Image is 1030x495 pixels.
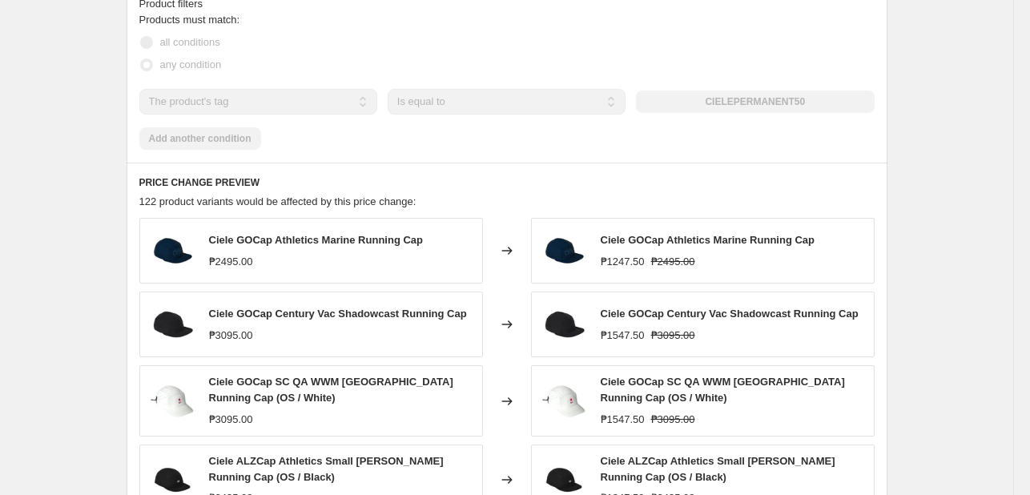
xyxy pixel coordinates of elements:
[139,14,240,26] span: Products must match:
[209,376,453,404] span: Ciele GOCap SC QA WWM [GEOGRAPHIC_DATA] Running Cap (OS / White)
[601,455,835,483] span: Ciele ALZCap Athletics Small [PERSON_NAME] Running Cap (OS / Black)
[651,254,695,270] strike: ₱2495.00
[139,195,416,207] span: 122 product variants would be affected by this price change:
[209,455,444,483] span: Ciele ALZCap Athletics Small [PERSON_NAME] Running Cap (OS / Black)
[209,234,424,246] span: Ciele GOCap Athletics Marine Running Cap
[148,377,196,425] img: 440991-3_80x.jpg
[160,36,220,48] span: all conditions
[601,412,645,428] div: ₱1547.50
[651,328,695,344] strike: ₱3095.00
[540,377,588,425] img: 440991-3_80x.jpg
[139,176,875,189] h6: PRICE CHANGE PREVIEW
[209,328,253,344] div: ₱3095.00
[601,328,645,344] div: ₱1547.50
[209,412,253,428] div: ₱3095.00
[601,308,859,320] span: Ciele GOCap Century Vac Shadowcast Running Cap
[651,412,695,428] strike: ₱3095.00
[540,300,588,348] img: CLGCCV-BK002_GoCap-CenturyVac-Shadowcast_2023_D1_FRNTL_80x.jpg
[601,376,845,404] span: Ciele GOCap SC QA WWM [GEOGRAPHIC_DATA] Running Cap (OS / White)
[209,308,467,320] span: Ciele GOCap Century Vac Shadowcast Running Cap
[209,254,253,270] div: ₱2495.00
[601,234,815,246] span: Ciele GOCap Athletics Marine Running Cap
[148,300,196,348] img: CLGCCV-BK002_GoCap-CenturyVac-Shadowcast_2023_D1_FRNTL_80x.jpg
[540,227,588,275] img: CLGCSA-NV006_GOCap-Athletics-Marine_2023_D1_FRNTL_80x.jpg
[160,58,222,70] span: any condition
[601,254,645,270] div: ₱1247.50
[148,227,196,275] img: CLGCSA-NV006_GOCap-Athletics-Marine_2023_D1_FRNTL_80x.jpg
